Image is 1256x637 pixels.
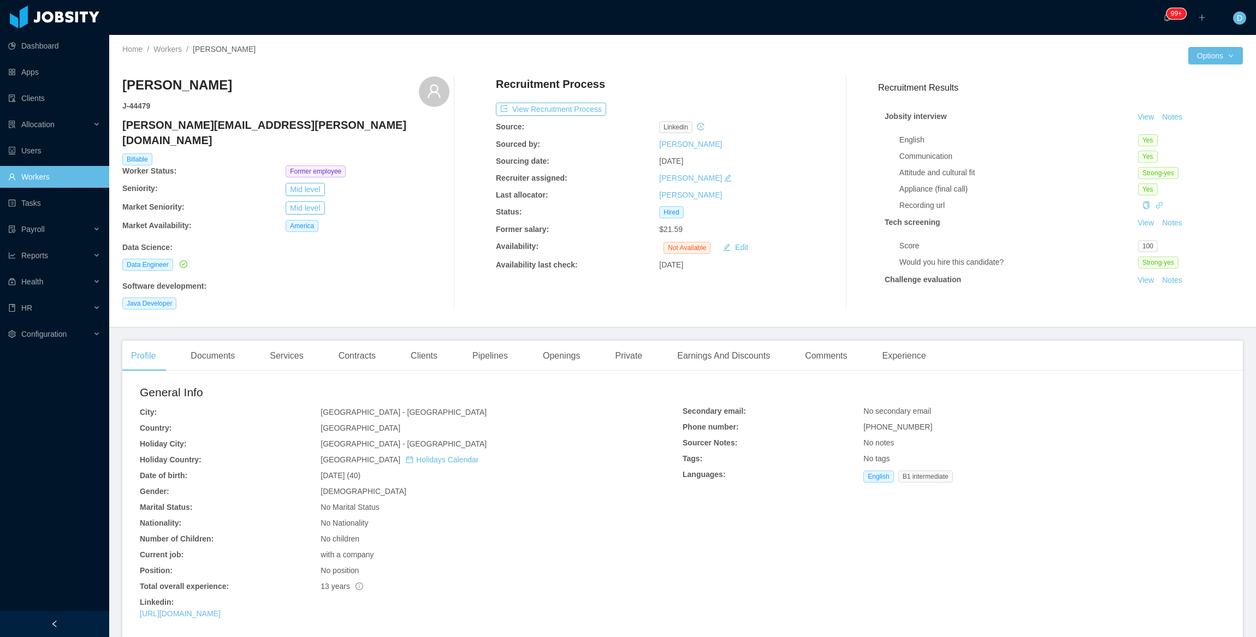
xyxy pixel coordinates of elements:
a: icon: appstoreApps [8,61,100,83]
button: Optionsicon: down [1188,47,1243,64]
span: Reports [21,251,48,260]
b: City: [140,408,157,416]
b: Date of birth: [140,471,187,480]
div: Clients [402,341,446,371]
span: linkedin [659,121,692,133]
span: Hired [659,206,684,218]
button: Notes [1158,111,1187,124]
strong: Tech screening [885,218,940,227]
b: Languages: [683,470,726,479]
strong: Jobsity interview [885,112,947,121]
span: D [1237,11,1242,25]
i: icon: book [8,304,16,312]
span: [GEOGRAPHIC_DATA] [321,424,400,432]
b: Total overall experience: [140,582,229,591]
span: / [147,45,149,53]
span: B1 intermediate [898,471,953,483]
span: No notes [863,438,894,447]
div: Communication [899,151,1138,162]
span: with a company [321,550,374,559]
b: Nationality: [140,519,181,527]
button: icon: editEdit [719,241,753,254]
b: Market Availability: [122,221,192,230]
a: [PERSON_NAME] [659,190,722,199]
a: icon: pie-chartDashboard [8,35,100,57]
b: Country: [140,424,171,432]
span: [GEOGRAPHIC_DATA] - [GEOGRAPHIC_DATA] [321,408,487,416]
b: Marital Status: [140,503,192,511]
span: Configuration [21,330,67,338]
div: Recording url [899,200,1138,211]
b: Gender: [140,487,169,496]
i: icon: bell [1163,14,1171,21]
span: [GEOGRAPHIC_DATA] - [GEOGRAPHIC_DATA] [321,439,487,448]
span: [PHONE_NUMBER] [863,422,932,431]
div: Experience [873,341,934,371]
button: Notes [1158,217,1187,230]
h4: Recruitment Process [496,76,605,92]
span: Health [21,277,43,286]
span: No Nationality [321,519,368,527]
span: Java Developer [122,297,176,309]
b: Status: [496,207,522,216]
span: Strong-yes [1138,257,1178,269]
div: Private [606,341,651,371]
b: Holiday Country: [140,455,202,464]
span: [GEOGRAPHIC_DATA] [321,455,478,464]
i: icon: plus [1198,14,1206,21]
span: info-circle [356,582,363,590]
b: Worker Status: [122,166,176,175]
div: Would you hire this candidate? [899,257,1138,268]
div: No tags [863,453,1225,465]
i: icon: file-protect [8,225,16,233]
i: icon: calendar [406,456,413,463]
b: Sourcer Notes: [683,438,737,447]
span: Strong-yes [1138,167,1178,179]
b: Position: [140,566,173,575]
span: [DATE] (40) [321,471,360,480]
b: Current job: [140,550,183,559]
i: icon: check-circle [180,260,187,268]
span: America [286,220,318,232]
div: Appliance (final call) [899,183,1138,195]
b: Last allocator: [496,190,548,199]
i: icon: user [426,84,442,99]
h3: [PERSON_NAME] [122,76,232,94]
span: No children [321,534,359,543]
b: Seniority: [122,184,158,193]
span: Yes [1138,134,1158,146]
span: Billable [122,153,152,165]
a: icon: check-circle [177,260,187,269]
div: Copy [1142,200,1150,211]
div: Attitude and cultural fit [899,167,1138,178]
a: [PERSON_NAME] [659,174,722,182]
i: icon: edit [724,174,732,182]
div: Pipelines [464,341,517,371]
b: Source: [496,122,524,131]
button: Mid level [286,201,324,215]
b: Software development : [122,282,206,290]
sup: 332 [1166,8,1186,19]
button: Notes [1158,274,1187,287]
i: icon: medicine-box [8,278,16,285]
i: icon: solution [8,121,16,128]
span: No Marital Status [321,503,379,511]
h4: [PERSON_NAME][EMAIL_ADDRESS][PERSON_NAME][DOMAIN_NAME] [122,117,449,148]
span: HR [21,303,32,312]
b: Availability: [496,242,538,251]
strong: J- 44479 [122,102,150,110]
a: [PERSON_NAME] [659,140,722,148]
b: Former salary: [496,225,549,234]
span: Former employee [286,165,346,177]
i: icon: history [697,123,704,130]
button: icon: exportView Recruitment Process [496,103,606,116]
i: icon: line-chart [8,252,16,259]
span: $21.59 [659,225,683,234]
b: Number of Children: [140,534,214,543]
a: icon: calendarHolidays Calendar [406,455,478,464]
a: icon: userWorkers [8,166,100,188]
div: Contracts [330,341,384,371]
span: / [186,45,188,53]
div: Profile [122,341,164,371]
a: icon: exportView Recruitment Process [496,105,606,114]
